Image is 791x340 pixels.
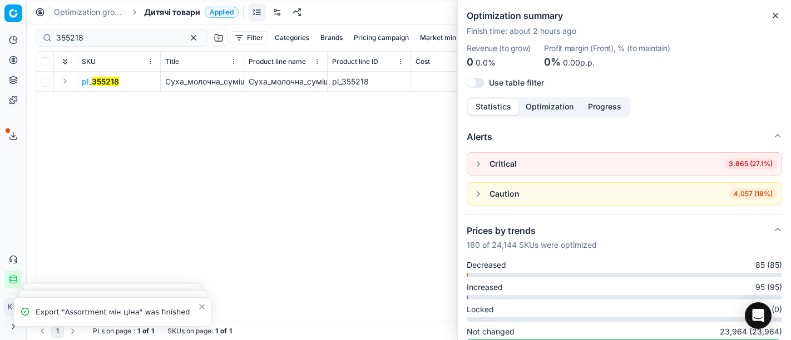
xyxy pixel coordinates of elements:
[93,327,154,336] div: :
[56,32,178,43] input: Search by SKU or title
[467,282,503,293] span: Increased
[476,58,496,67] span: 0.0%
[467,304,494,315] span: Locked
[755,259,782,271] span: 85 (85)
[518,99,581,115] button: Optimization
[205,7,239,18] span: Applied
[332,76,406,87] div: pl_355218
[544,44,670,52] dt: Profit margin (Front), % (to maintain)
[151,327,154,336] strong: 1
[36,324,49,338] button: Go to previous page
[82,76,119,87] span: pl_
[54,7,125,18] a: Optimization groups
[54,7,239,18] nav: breadcrumb
[467,44,531,52] dt: Revenue (to grow)
[467,224,597,237] h5: Prices by trends
[490,188,520,199] div: Caution
[764,304,782,315] span: 0 (0)
[416,57,430,66] span: Cost
[490,158,517,169] div: Critical
[316,31,347,44] button: Brands
[142,327,149,336] strong: of
[230,31,268,44] button: Filter
[416,31,534,44] button: Market min price competitor name
[167,327,213,336] span: SKUs on page :
[468,99,518,115] button: Statistics
[36,307,197,318] div: Export "Assortment мін ціна" was finished
[467,26,782,37] p: Finish time : about 2 hours ago
[544,56,561,68] span: 0%
[58,74,72,88] button: Expand
[467,326,515,337] span: Not changed
[58,55,72,68] button: Expand all
[563,58,595,67] span: 0.00p.p.
[165,57,179,66] span: Title
[195,300,209,313] button: Close toast
[720,326,782,337] span: 23,964 (23,964)
[416,76,490,87] div: 274.63
[82,57,96,66] span: SKU
[581,99,629,115] button: Progress
[467,259,506,271] span: Decreased
[467,152,782,214] div: Alerts
[144,7,239,18] span: Дитячі товариApplied
[467,56,473,68] span: 0
[93,327,131,336] span: PLs on page
[51,324,64,338] button: 1
[270,31,314,44] button: Categories
[36,324,80,338] nav: pagination
[165,77,433,86] span: Суха_молочна_суміш_Nestogen_4_з_лактобактеріями_L._Reuteri_600_г
[332,57,378,66] span: Product line ID
[5,298,22,315] span: КM
[92,77,119,86] mark: 355218
[467,215,782,259] button: Prices by trends180 of 24,144 SKUs were optimized
[4,298,22,316] button: КM
[137,327,140,336] strong: 1
[729,188,777,199] span: 4,057 (18%)
[349,31,413,44] button: Pricing campaign
[467,239,597,251] p: 180 of 24,144 SKUs were optimized
[144,7,200,18] span: Дитячі товари
[745,302,772,329] div: Open Intercom Messenger
[220,327,227,336] strong: of
[467,9,782,22] h2: Optimization summary
[249,76,323,87] div: Суха_молочна_суміш_Nestogen_4_з_лактобактеріями_L._Reuteri_600_г
[215,327,218,336] strong: 1
[467,121,782,152] button: Alerts
[82,76,119,87] button: pl_355218
[66,324,80,338] button: Go to next page
[489,79,544,87] label: Use table filter
[229,327,232,336] strong: 1
[755,282,782,293] span: 95 (95)
[724,158,777,169] span: 3,865 (27.1%)
[249,57,306,66] span: Product line name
